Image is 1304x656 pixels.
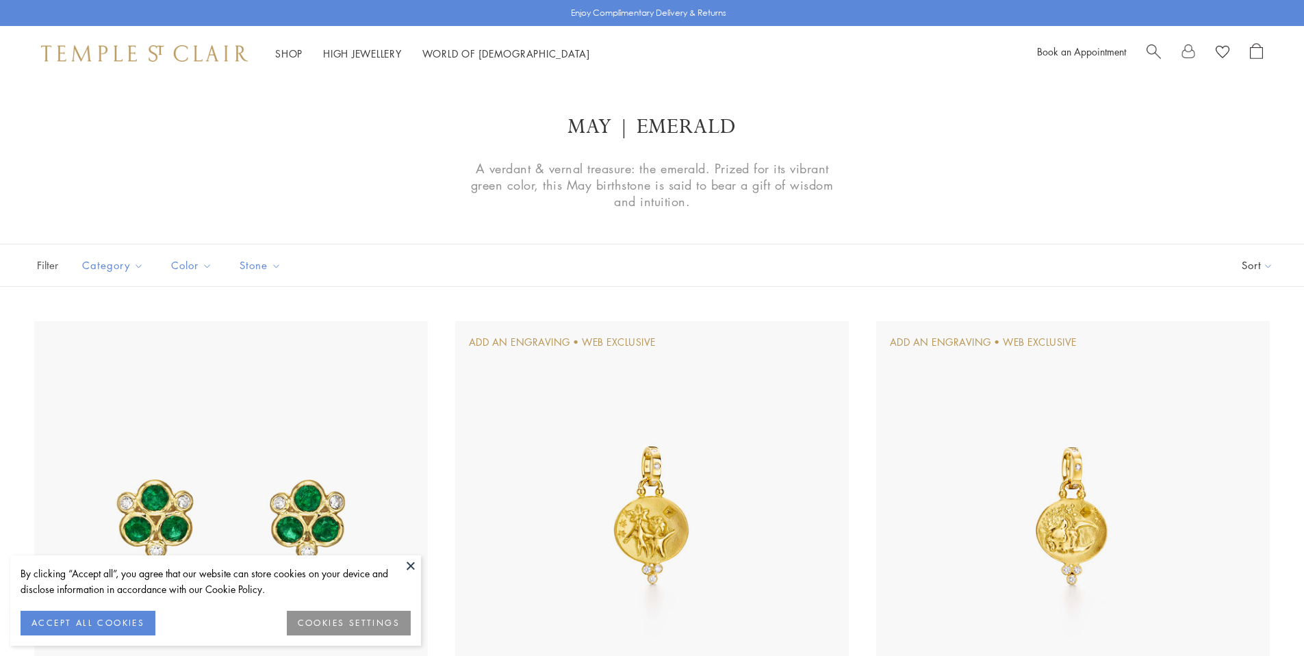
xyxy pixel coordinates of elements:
[161,250,222,281] button: Color
[1147,43,1161,64] a: Search
[1211,244,1304,286] button: Show sort by
[1216,43,1229,64] a: View Wishlist
[422,47,590,60] a: World of [DEMOGRAPHIC_DATA]World of [DEMOGRAPHIC_DATA]
[1236,592,1290,642] iframe: Gorgias live chat messenger
[21,566,411,597] div: By clicking “Accept all”, you agree that our website can store cookies on your device and disclos...
[287,611,411,635] button: COOKIES SETTINGS
[21,611,155,635] button: ACCEPT ALL COOKIES
[41,45,248,62] img: Temple St. Clair
[469,335,656,350] div: Add An Engraving • Web Exclusive
[229,250,292,281] button: Stone
[1250,43,1263,64] a: Open Shopping Bag
[275,47,303,60] a: ShopShop
[72,250,154,281] button: Category
[1037,45,1126,58] a: Book an Appointment
[233,257,292,274] span: Stone
[75,257,154,274] span: Category
[571,6,726,20] p: Enjoy Complimentary Delivery & Returns
[164,257,222,274] span: Color
[471,160,834,210] span: A verdant & vernal treasure: the emerald. Prized for its vibrant green color, this May birthstone...
[890,335,1077,350] div: Add An Engraving • Web Exclusive
[323,47,402,60] a: High JewelleryHigh Jewellery
[379,115,926,140] h1: May | Emerald
[275,45,590,62] nav: Main navigation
